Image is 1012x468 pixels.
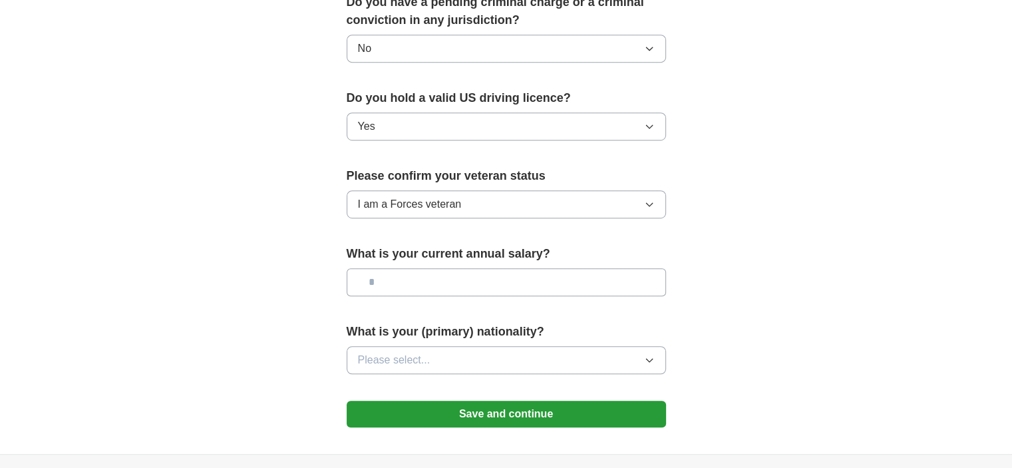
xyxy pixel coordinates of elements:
label: Please confirm your veteran status [347,167,666,185]
span: I am a Forces veteran [358,196,462,212]
span: Please select... [358,352,430,368]
button: Yes [347,113,666,140]
label: What is your (primary) nationality? [347,323,666,341]
label: What is your current annual salary? [347,245,666,263]
span: Yes [358,118,375,134]
span: No [358,41,371,57]
button: No [347,35,666,63]
button: Please select... [347,346,666,374]
label: Do you hold a valid US driving licence? [347,89,666,107]
button: Save and continue [347,401,666,427]
button: I am a Forces veteran [347,190,666,218]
